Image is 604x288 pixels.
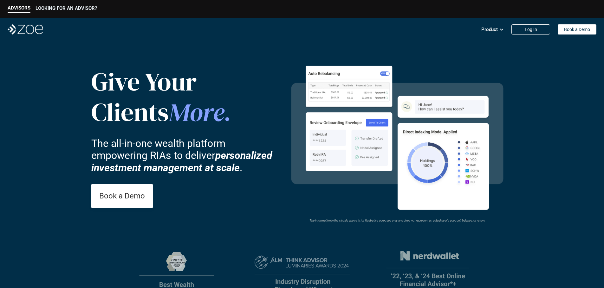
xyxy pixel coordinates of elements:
p: Give Your [91,66,237,97]
strong: personalized investment management at scale [91,149,275,173]
a: Log In [511,24,550,34]
a: LOOKING FOR AN ADVISOR? [36,5,97,13]
span: Clients [91,95,169,129]
p: Book a Demo [564,27,590,32]
p: The all-in-one wealth platform empowering RIAs to deliver . [91,137,282,174]
p: Book a Demo [99,191,145,201]
span: More [169,95,224,129]
span: . [224,97,231,128]
em: The information in the visuals above is for illustrative purposes only and does not represent an ... [309,219,485,222]
a: Book a Demo [558,24,596,34]
p: Log In [525,27,537,32]
p: LOOKING FOR AN ADVISOR? [36,5,97,11]
p: ADVISORS [8,5,30,11]
p: Product [481,25,498,34]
